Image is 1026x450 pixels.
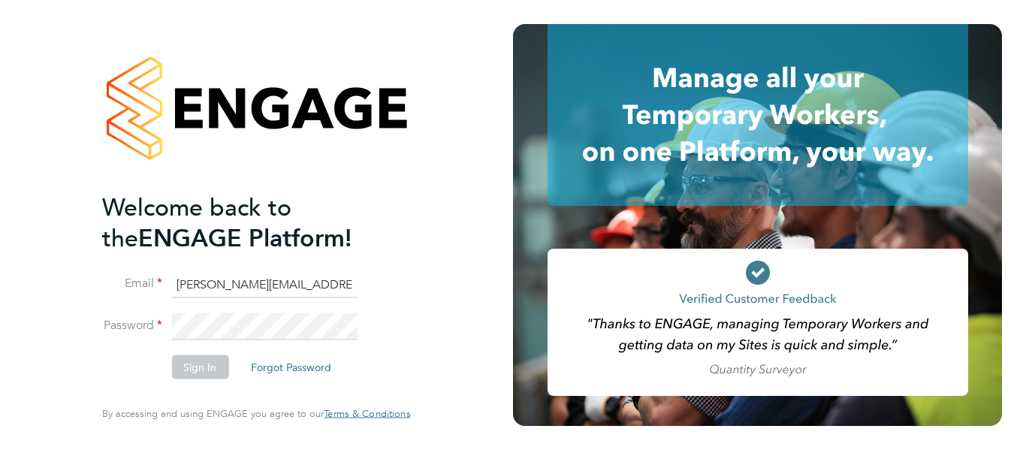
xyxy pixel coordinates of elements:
label: Password [102,318,162,334]
label: Email [102,276,162,291]
input: Enter your work email... [171,271,357,298]
span: By accessing and using ENGAGE you agree to our [102,407,410,420]
a: Terms & Conditions [324,408,410,420]
span: Welcome back to the [102,192,291,252]
span: Terms & Conditions [324,407,410,420]
button: Sign In [171,355,228,379]
button: Forgot Password [239,355,343,379]
h2: ENGAGE Platform! [102,192,395,253]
